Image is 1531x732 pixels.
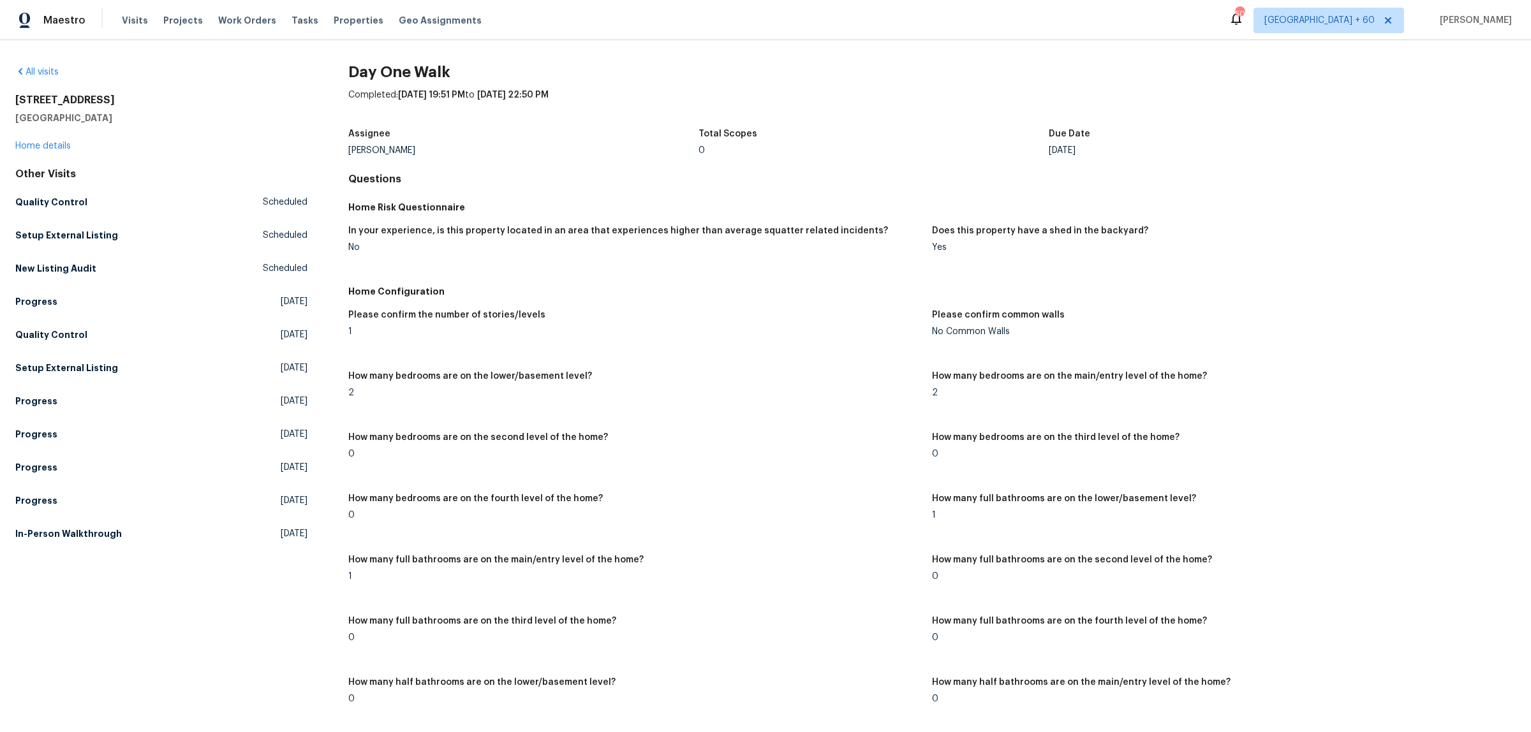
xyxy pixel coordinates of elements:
div: 0 [932,633,1505,642]
h5: Progress [15,494,57,507]
div: 0 [699,146,1049,155]
h5: Due Date [1049,129,1090,138]
h5: Quality Control [15,328,87,341]
h5: Please confirm common walls [932,311,1065,319]
span: Scheduled [263,229,307,242]
h5: How many full bathrooms are on the main/entry level of the home? [348,555,644,564]
div: 0 [348,633,922,642]
a: Quality Control[DATE] [15,323,307,346]
h5: Setup External Listing [15,229,118,242]
span: Projects [163,14,203,27]
a: Setup External ListingScheduled [15,224,307,247]
div: Other Visits [15,168,307,180]
span: [DATE] [281,494,307,507]
div: 2 [932,388,1505,397]
h5: Quality Control [15,196,87,209]
span: [DATE] [281,395,307,407]
a: Progress[DATE] [15,489,307,512]
span: [DATE] [281,295,307,308]
h5: Progress [15,295,57,308]
h5: In-Person Walkthrough [15,527,122,540]
h5: Progress [15,395,57,407]
a: Progress[DATE] [15,423,307,446]
h5: Assignee [348,129,390,138]
span: [DATE] 22:50 PM [477,91,549,99]
span: [PERSON_NAME] [1435,14,1512,27]
h4: Questions [348,173,1516,186]
span: Geo Assignments [399,14,482,27]
h5: How many full bathrooms are on the third level of the home? [348,617,616,626]
h5: How many bedrooms are on the fourth level of the home? [348,494,603,503]
a: Progress[DATE] [15,390,307,413]
h5: How many half bathrooms are on the main/entry level of the home? [932,678,1231,687]
div: 0 [348,450,922,458]
div: No [348,243,922,252]
a: Progress[DATE] [15,456,307,479]
div: 0 [932,694,1505,703]
span: [DATE] [281,328,307,341]
h5: New Listing Audit [15,262,96,275]
a: New Listing AuditScheduled [15,257,307,280]
h5: How many bedrooms are on the second level of the home? [348,433,608,442]
div: 1 [348,572,922,581]
span: Scheduled [263,262,307,275]
h5: How many bedrooms are on the main/entry level of the home? [932,372,1207,381]
h2: [STREET_ADDRESS] [15,94,307,106]
a: All visits [15,68,59,77]
a: In-Person Walkthrough[DATE] [15,522,307,545]
span: [DATE] [281,461,307,474]
h5: In your experience, is this property located in an area that experiences higher than average squa... [348,226,888,235]
a: Setup External Listing[DATE] [15,356,307,379]
h5: Setup External Listing [15,362,118,374]
h5: Please confirm the number of stories/levels [348,311,545,319]
div: 1 [348,327,922,336]
span: Visits [122,14,148,27]
h5: How many bedrooms are on the third level of the home? [932,433,1180,442]
span: [GEOGRAPHIC_DATA] + 60 [1264,14,1375,27]
h5: Total Scopes [699,129,757,138]
div: 0 [932,450,1505,458]
span: Properties [334,14,383,27]
a: Progress[DATE] [15,290,307,313]
h5: How many bedrooms are on the lower/basement level? [348,372,592,381]
h5: Home Risk Questionnaire [348,201,1516,214]
div: [PERSON_NAME] [348,146,699,155]
div: 1 [932,511,1505,520]
h5: How many full bathrooms are on the lower/basement level? [932,494,1196,503]
div: No Common Walls [932,327,1505,336]
h5: How many full bathrooms are on the second level of the home? [932,555,1212,564]
span: [DATE] [281,527,307,540]
h5: [GEOGRAPHIC_DATA] [15,112,307,124]
h5: Home Configuration [348,285,1516,298]
span: Maestro [43,14,85,27]
a: Home details [15,142,71,150]
a: Quality ControlScheduled [15,191,307,214]
div: Completed: to [348,89,1516,122]
div: 501 [1235,8,1244,20]
h5: Does this property have a shed in the backyard? [932,226,1148,235]
span: [DATE] [281,428,307,441]
span: [DATE] 19:51 PM [398,91,465,99]
span: Scheduled [263,196,307,209]
div: 0 [348,694,922,703]
h5: Progress [15,428,57,441]
span: [DATE] [281,362,307,374]
h2: Day One Walk [348,66,1516,78]
span: Work Orders [218,14,276,27]
div: [DATE] [1049,146,1399,155]
h5: How many half bathrooms are on the lower/basement level? [348,678,616,687]
h5: Progress [15,461,57,474]
h5: How many full bathrooms are on the fourth level of the home? [932,617,1207,626]
div: 0 [932,572,1505,581]
div: Yes [932,243,1505,252]
span: Tasks [292,16,318,25]
div: 2 [348,388,922,397]
div: 0 [348,511,922,520]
